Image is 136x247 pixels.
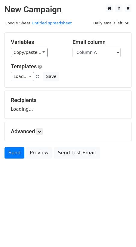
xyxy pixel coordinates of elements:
[5,5,131,15] h2: New Campaign
[11,72,34,81] a: Load...
[91,20,131,26] span: Daily emails left: 50
[11,128,125,135] h5: Advanced
[54,147,100,159] a: Send Test Email
[11,97,125,103] h5: Recipients
[32,21,72,25] a: Untitled spreadsheet
[5,147,24,159] a: Send
[43,72,59,81] button: Save
[11,97,125,113] div: Loading...
[11,63,37,69] a: Templates
[26,147,52,159] a: Preview
[11,48,48,57] a: Copy/paste...
[5,21,72,25] small: Google Sheet:
[73,39,125,45] h5: Email column
[11,39,63,45] h5: Variables
[91,21,131,25] a: Daily emails left: 50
